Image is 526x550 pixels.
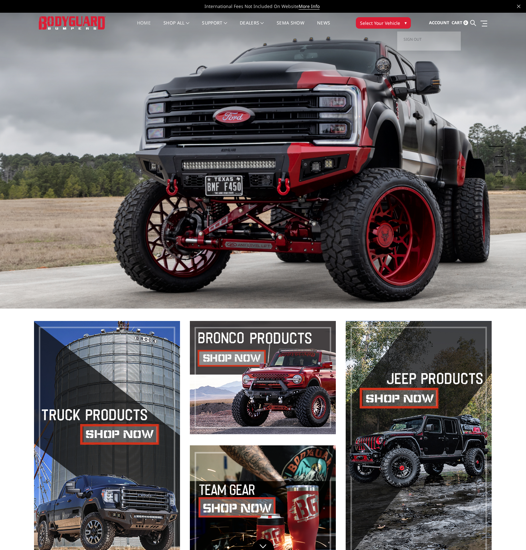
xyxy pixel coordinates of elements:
span: Select Your Vehicle [360,20,400,26]
a: Dealers [240,21,264,33]
a: Support [202,21,227,33]
button: Select Your Vehicle [356,17,411,29]
button: 4 of 5 [497,167,503,177]
button: 5 of 5 [497,177,503,187]
span: Sign out [404,37,422,42]
img: BODYGUARD BUMPERS [39,16,106,29]
a: Account [429,14,449,31]
a: News [317,21,330,33]
button: 2 of 5 [497,147,503,157]
a: More Info [299,3,320,10]
button: 1 of 5 [497,136,503,147]
a: Sign out [404,35,454,44]
iframe: Chat Widget [494,519,526,550]
button: 3 of 5 [497,157,503,167]
span: Account [429,20,449,25]
a: Home [137,21,151,33]
a: Cart 0 [452,14,468,31]
span: Cart [452,20,462,25]
a: SEMA Show [277,21,304,33]
span: 0 [463,20,468,25]
a: shop all [163,21,189,33]
span: ▾ [405,19,407,26]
